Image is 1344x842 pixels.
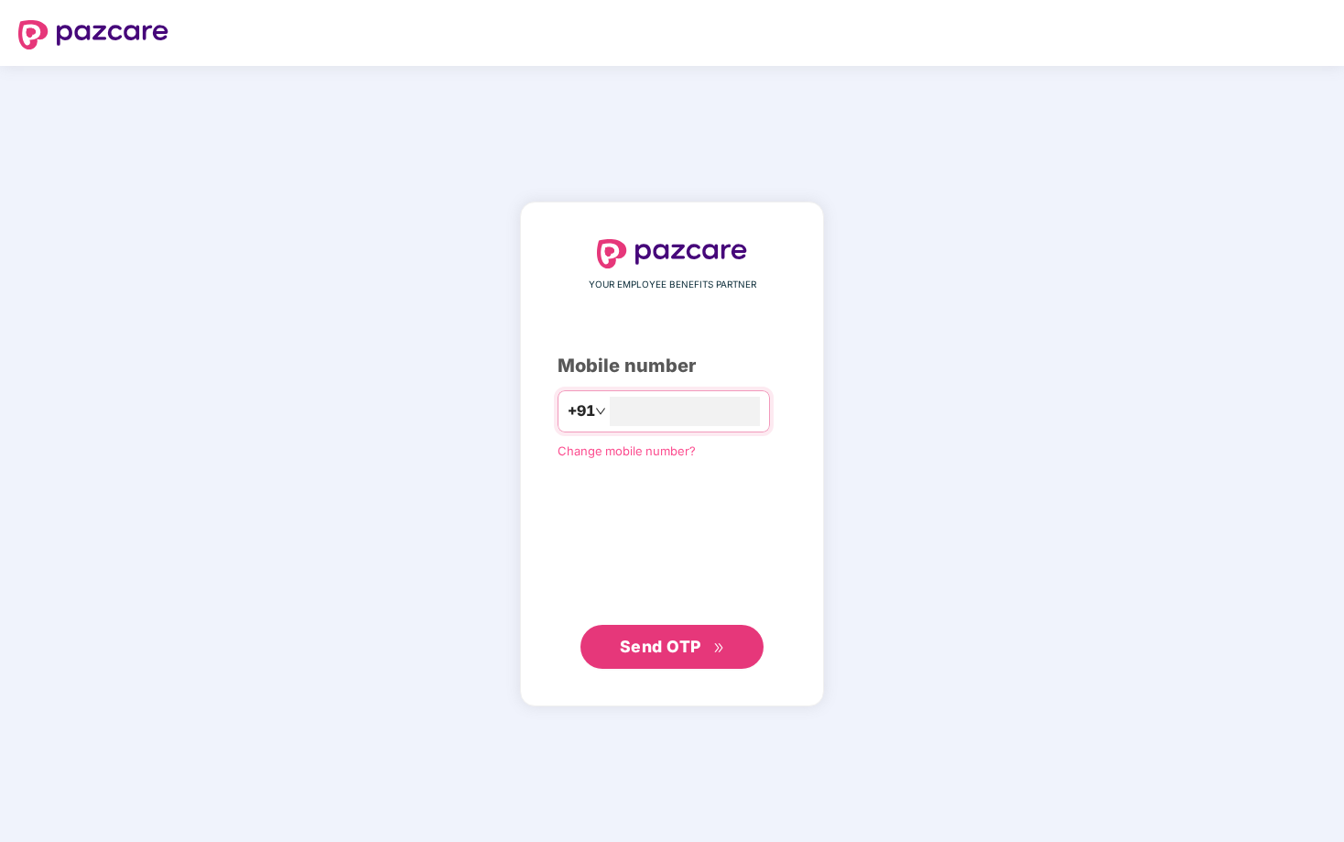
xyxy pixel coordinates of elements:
span: double-right [713,642,725,654]
span: YOUR EMPLOYEE BENEFITS PARTNER [589,278,756,292]
a: Change mobile number? [558,443,696,458]
span: Send OTP [620,637,701,656]
span: down [595,406,606,417]
img: logo [597,239,747,268]
span: +91 [568,399,595,422]
img: logo [18,20,168,49]
div: Mobile number [558,352,786,380]
button: Send OTPdouble-right [580,625,764,669]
